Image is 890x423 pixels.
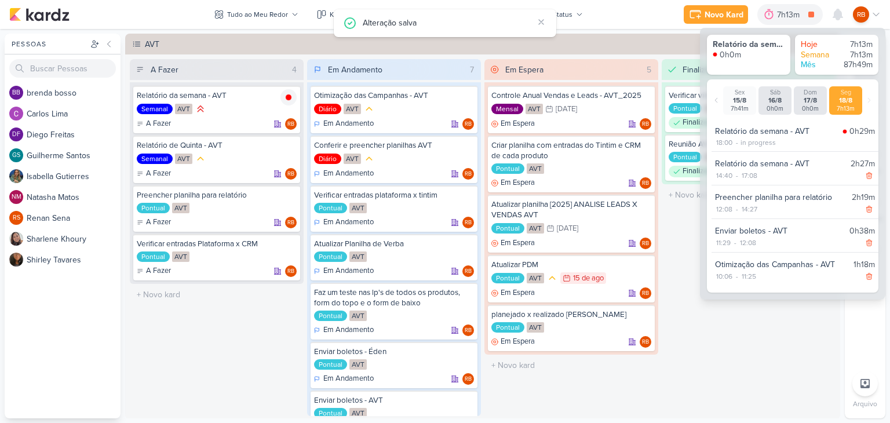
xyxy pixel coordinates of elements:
[323,373,374,385] p: Em Andamento
[640,336,651,348] div: Rogerio Bispo
[137,118,171,130] div: A Fazer
[526,104,543,114] div: AVT
[491,287,535,299] div: Em Espera
[715,258,849,271] div: Otimização das Campanhas - AVT
[527,322,544,333] div: AVT
[642,241,649,247] p: RB
[801,50,836,60] div: Semana
[491,322,524,333] div: Pontual
[501,287,535,299] p: Em Espera
[314,408,347,418] div: Pontual
[462,373,474,385] div: Responsável: Rogerio Bispo
[287,172,294,177] p: RB
[285,217,297,228] div: Rogerio Bispo
[314,265,374,277] div: Em Andamento
[314,140,474,151] div: Conferir e preencher planilhas AVT
[462,168,474,180] div: Responsável: Rogerio Bispo
[777,9,803,21] div: 7h13m
[491,118,535,130] div: Em Espera
[857,9,866,20] p: RB
[137,140,297,151] div: Relatório de Quinta - AVT
[323,324,374,336] p: Em Andamento
[642,291,649,297] p: RB
[640,287,651,299] div: Responsável: Rogerio Bispo
[9,39,88,49] div: Pessoas
[9,148,23,162] div: Guilherme Santos
[137,190,297,200] div: Preencher planilha para relatório
[851,158,875,170] div: 2h27m
[640,118,651,130] div: Responsável: Rogerio Bispo
[462,265,474,277] div: Rogerio Bispo
[314,311,347,321] div: Pontual
[725,96,754,105] div: 15/8
[344,154,361,164] div: AVT
[734,170,741,181] div: -
[462,118,474,130] div: Rogerio Bispo
[344,104,361,114] div: AVT
[715,170,734,181] div: 14:40
[853,6,869,23] div: Rogerio Bispo
[741,204,758,214] div: 14:27
[491,223,524,234] div: Pontual
[491,177,535,189] div: Em Espera
[314,118,374,130] div: Em Andamento
[172,251,189,262] div: AVT
[12,132,20,138] p: DF
[640,177,651,189] div: Rogerio Bispo
[501,238,535,249] p: Em Espera
[349,359,367,370] div: AVT
[287,122,294,127] p: RB
[669,103,702,114] div: Pontual
[323,168,374,180] p: Em Andamento
[725,89,754,96] div: Sex
[465,122,472,127] p: RB
[137,90,297,101] div: Relatório da semana - AVT
[734,137,741,148] div: -
[27,212,121,224] div: R e n a n S e n a
[9,59,116,78] input: Buscar Pessoas
[640,177,651,189] div: Responsável: Rogerio Bispo
[713,39,785,50] div: Relatório da semana - AVT
[9,211,23,225] div: Renan Sena
[9,232,23,246] img: Sharlene Khoury
[491,260,651,270] div: Atualizar PDM
[9,253,23,267] img: Shirley Tavares
[137,104,173,114] div: Semanal
[715,125,838,137] div: Relatório da semana - AVT
[462,265,474,277] div: Responsável: Rogerio Bispo
[732,238,739,248] div: -
[838,60,873,70] div: 87h49m
[27,149,121,162] div: G u i l h e r m e S a n t o s
[831,105,860,112] div: 7h13m
[349,251,367,262] div: AVT
[761,89,789,96] div: Sáb
[146,168,171,180] p: A Fazer
[556,105,577,113] div: [DATE]
[715,191,847,203] div: Preencher planilha para relatório
[27,108,121,120] div: C a r l o s L i m a
[683,64,718,76] div: Finalizado
[137,239,297,249] div: Verificar entradas Plataforma x CRM
[491,90,651,101] div: Controle Anual Vendas e Leads - AVT_2025
[491,104,523,114] div: Mensal
[842,129,847,134] img: tracking
[527,223,544,234] div: AVT
[175,104,192,114] div: AVT
[363,153,375,165] div: Prioridade Média
[669,139,829,149] div: Reunião AVT - Cachoeira
[175,154,192,164] div: AVT
[715,204,734,214] div: 12:08
[151,64,178,76] div: A Fazer
[640,287,651,299] div: Rogerio Bispo
[761,96,789,105] div: 16/8
[505,64,544,76] div: Em Espera
[715,225,845,237] div: Enviar boletos - AVT
[462,324,474,336] div: Responsável: Rogerio Bispo
[491,273,524,283] div: Pontual
[669,152,702,162] div: Pontual
[287,220,294,226] p: RB
[527,163,544,174] div: AVT
[280,89,297,105] img: tracking
[715,238,732,248] div: 11:29
[683,166,716,177] p: Finalizado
